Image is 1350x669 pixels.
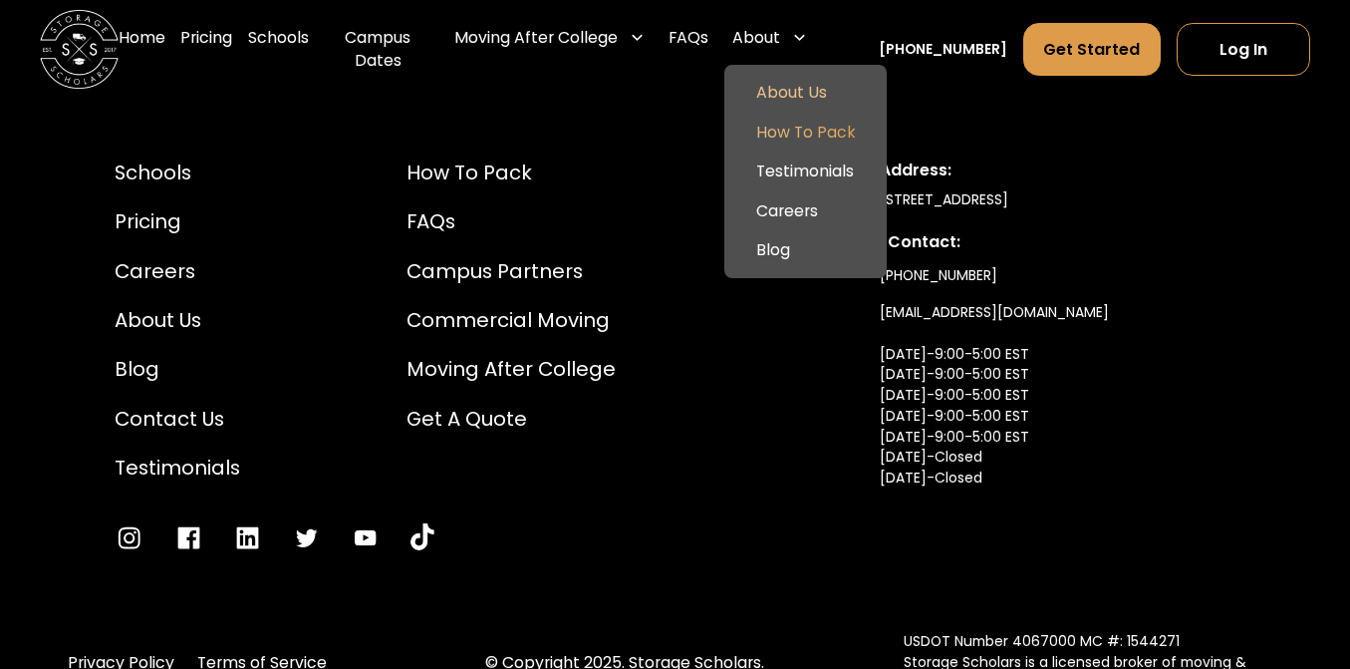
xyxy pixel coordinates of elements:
[880,294,1109,537] a: [EMAIL_ADDRESS][DOMAIN_NAME][DATE]-9:00-5:00 EST[DATE]-9:00-5:00 EST[DATE]-9:00-5:00 EST[DATE]-9:...
[248,10,309,89] a: Schools
[115,405,240,435] a: Contact Us
[406,355,616,385] a: Moving After College
[406,306,616,336] a: Commercial Moving
[880,189,1235,210] div: [STREET_ADDRESS]
[40,10,119,89] img: Storage Scholars main logo
[115,523,144,553] a: Go to Instagram
[880,159,1235,182] div: Address:
[1023,23,1162,76] a: Get Started
[115,355,240,385] a: Blog
[732,26,780,50] div: About
[880,258,997,295] a: [PHONE_NUMBER]
[732,191,879,231] a: Careers
[115,207,240,237] a: Pricing
[406,405,616,435] a: Get a Quote
[669,10,708,89] a: FAQs
[233,523,263,553] a: Go to LinkedIn
[406,257,616,287] a: Campus Partners
[732,113,879,153] a: How To Pack
[406,159,616,188] a: How to Pack
[115,257,240,287] a: Careers
[724,10,815,65] div: About
[40,10,119,89] a: home
[724,65,887,278] nav: About
[115,159,240,188] a: Schools
[879,39,1007,60] a: [PHONE_NUMBER]
[351,523,381,553] a: Go to YouTube
[180,10,232,89] a: Pricing
[454,26,618,50] div: Moving After College
[1177,23,1310,76] a: Log In
[292,523,322,553] a: Go to Twitter
[410,523,434,553] a: Go to YouTube
[119,10,165,89] a: Home
[732,230,879,270] a: Blog
[732,73,879,113] a: About Us
[446,10,653,65] div: Moving After College
[888,230,1227,254] div: Contact:
[115,454,240,484] a: Testimonials
[115,306,240,336] a: About Us
[174,523,204,553] a: Go to Facebook
[325,10,430,89] a: Campus Dates
[732,152,879,191] a: Testimonials
[406,207,616,237] a: FAQs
